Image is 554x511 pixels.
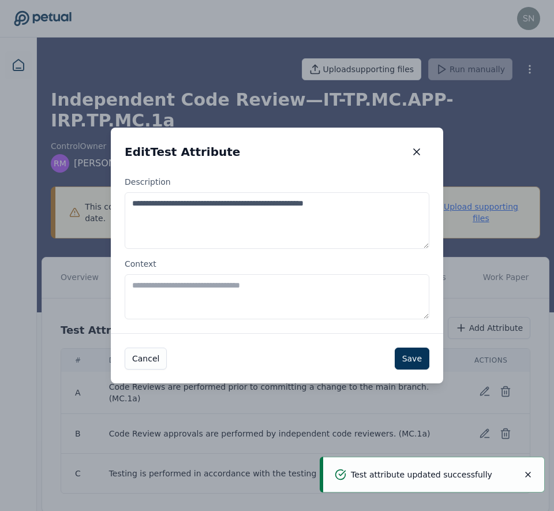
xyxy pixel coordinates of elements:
[125,258,429,319] label: Context
[125,176,429,249] label: Description
[351,469,492,480] p: Test attribute updated successfully
[395,348,429,370] button: Save
[125,274,429,319] textarea: Context
[125,192,429,249] textarea: Description
[125,144,240,160] h2: Edit Test Attribute
[125,348,167,370] button: Cancel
